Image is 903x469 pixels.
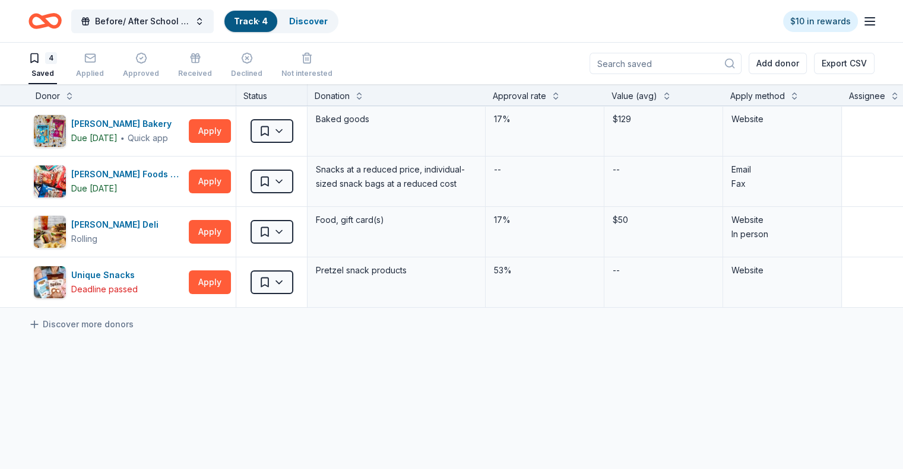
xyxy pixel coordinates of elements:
[120,133,125,143] span: ∙
[34,266,66,298] img: Image for Unique Snacks
[76,69,104,78] div: Applied
[749,53,807,74] button: Add donor
[731,112,833,126] div: Website
[315,111,478,127] div: Baked goods
[731,213,833,227] div: Website
[611,161,621,178] div: --
[33,114,184,148] button: Image for Bobo's Bakery[PERSON_NAME] BakeryDue [DATE]∙Quick app
[34,115,66,147] img: Image for Bobo's Bakery
[493,89,546,103] div: Approval rate
[71,117,176,131] div: [PERSON_NAME] Bakery
[849,89,885,103] div: Assignee
[178,47,212,84] button: Received
[33,266,184,299] button: Image for Unique SnacksUnique SnacksDeadline passed
[231,69,262,78] div: Declined
[611,262,621,279] div: --
[223,9,338,33] button: Track· 4Discover
[76,47,104,84] button: Applied
[28,47,57,84] button: 4Saved
[71,167,184,181] div: [PERSON_NAME] Foods Inc.
[34,165,66,197] img: Image for Herr Foods Inc.
[45,52,57,64] div: 4
[281,47,332,84] button: Not interested
[315,262,478,279] div: Pretzel snack products
[731,177,833,191] div: Fax
[71,131,118,145] div: Due [DATE]
[178,69,212,78] div: Received
[189,220,231,244] button: Apply
[234,16,268,26] a: Track· 4
[611,212,715,228] div: $50
[289,16,328,26] a: Discover
[33,165,184,198] button: Image for Herr Foods Inc.[PERSON_NAME] Foods Inc.Due [DATE]
[71,218,163,232] div: [PERSON_NAME] Deli
[34,216,66,248] img: Image for McAlister's Deli
[611,111,715,127] div: $129
[731,162,833,177] div: Email
[36,89,60,103] div: Donor
[590,53,742,74] input: Search saved
[493,262,597,279] div: 53%
[731,227,833,241] div: In person
[731,263,833,277] div: Website
[71,181,118,196] div: Due [DATE]
[189,270,231,294] button: Apply
[611,89,657,103] div: Value (avg)
[189,119,231,143] button: Apply
[281,69,332,78] div: Not interested
[71,282,138,296] div: Deadline passed
[71,9,214,33] button: Before/ After School Program [DATE]-[DATE]
[315,212,478,228] div: Food, gift card(s)
[95,14,190,28] span: Before/ After School Program [DATE]-[DATE]
[493,111,597,127] div: 17%
[123,69,159,78] div: Approved
[315,89,350,103] div: Donation
[315,161,478,192] div: Snacks at a reduced price, individual-sized snack bags at a reduced cost
[33,215,184,248] button: Image for McAlister's Deli[PERSON_NAME] DeliRolling
[28,69,57,78] div: Saved
[71,232,97,246] div: Rolling
[71,268,140,282] div: Unique Snacks
[123,47,159,84] button: Approved
[231,47,262,84] button: Declined
[814,53,875,74] button: Export CSV
[28,317,134,331] a: Discover more donors
[493,161,502,178] div: --
[128,132,168,144] div: Quick app
[783,11,858,32] a: $10 in rewards
[493,212,597,228] div: 17%
[28,7,62,35] a: Home
[236,84,308,106] div: Status
[730,89,785,103] div: Apply method
[189,170,231,193] button: Apply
